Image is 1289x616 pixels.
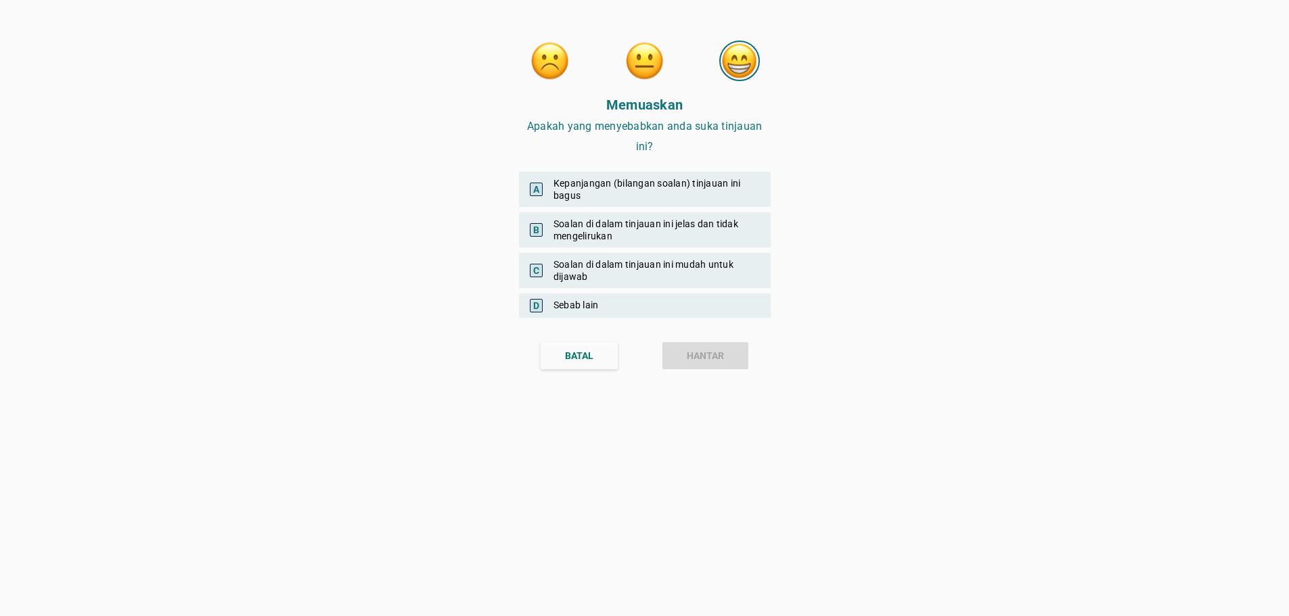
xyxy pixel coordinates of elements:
span: D [530,299,543,312]
div: BATAL [565,349,593,363]
div: Kepanjangan (bilangan soalan) tinjauan ini bagus [519,172,771,207]
div: Sebab lain [519,293,771,318]
span: A [530,183,543,196]
span: B [530,223,543,237]
div: Soalan di dalam tinjauan ini jelas dan tidak mengelirukan [519,212,771,247]
strong: Memuaskan [606,97,683,113]
button: BATAL [541,342,618,369]
div: Soalan di dalam tinjauan ini mudah untuk dijawab [519,253,771,288]
span: Apakah yang menyebabkan anda suka tinjauan ini? [527,120,763,153]
span: C [530,264,543,277]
